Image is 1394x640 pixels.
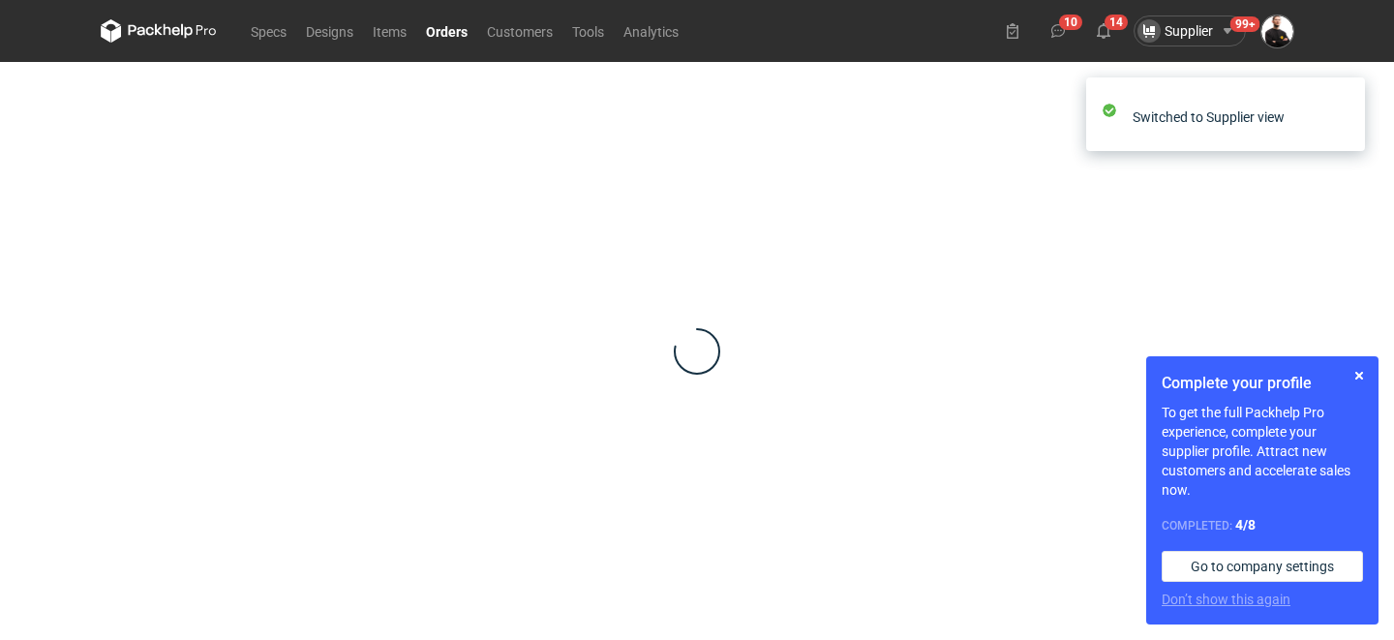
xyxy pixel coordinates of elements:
[1134,15,1261,46] button: Supplier99+
[1088,15,1119,46] button: 14
[562,19,614,43] a: Tools
[614,19,688,43] a: Analytics
[296,19,363,43] a: Designs
[1137,19,1213,43] div: Supplier
[1162,551,1363,582] a: Go to company settings
[101,19,217,43] svg: Packhelp Pro
[1261,15,1293,47] img: Adam Fabirkiewicz
[477,19,562,43] a: Customers
[363,19,416,43] a: Items
[1162,403,1363,500] p: To get the full Packhelp Pro experience, complete your supplier profile. Attract new customers an...
[1043,15,1074,46] button: 10
[1162,372,1363,395] h1: Complete your profile
[1162,590,1290,609] button: Don’t show this again
[1348,364,1371,387] button: Skip for now
[241,19,296,43] a: Specs
[1133,107,1336,127] div: Switched to Supplier view
[1336,107,1349,127] button: close
[1235,517,1256,533] strong: 4 / 8
[1235,17,1256,31] div: 99+
[416,19,477,43] a: Orders
[1162,515,1363,535] div: Completed:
